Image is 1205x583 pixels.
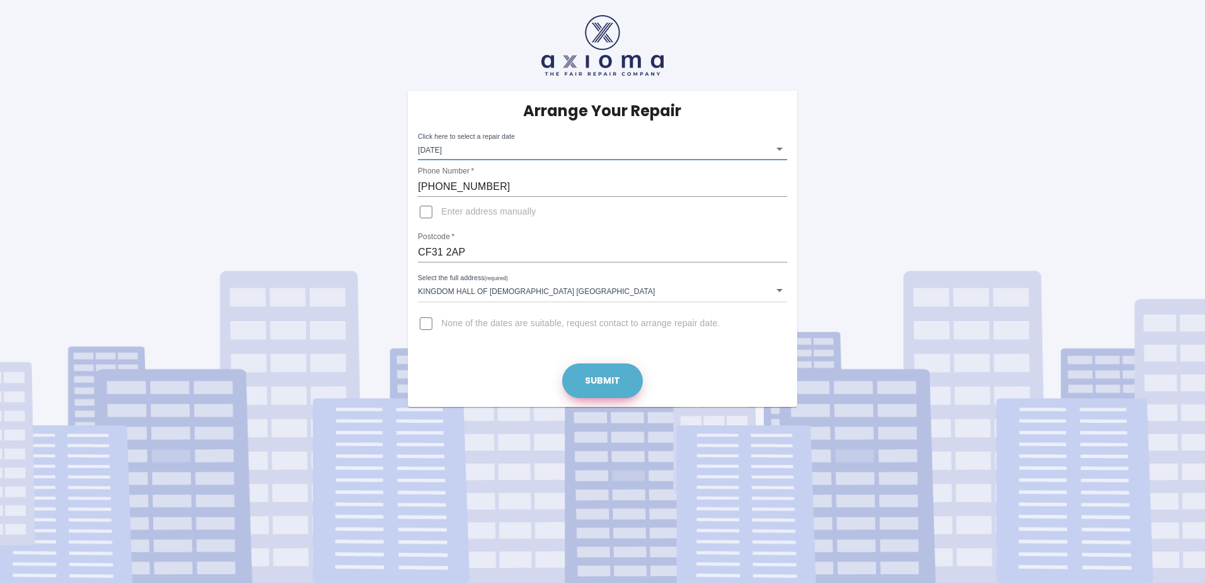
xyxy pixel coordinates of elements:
[418,232,454,242] label: Postcode
[441,317,720,330] span: None of the dates are suitable, request contact to arrange repair date.
[418,273,508,283] label: Select the full address
[541,15,664,76] img: axioma
[418,132,515,141] label: Click here to select a repair date
[418,279,787,302] div: Kingdom Hall of [DEMOGRAPHIC_DATA] [GEOGRAPHIC_DATA]
[485,276,508,281] small: (required)
[562,363,643,398] button: Submit
[441,206,536,218] span: Enter address manually
[418,138,787,160] div: [DATE]
[418,166,474,177] label: Phone Number
[523,101,681,121] h5: Arrange Your Repair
